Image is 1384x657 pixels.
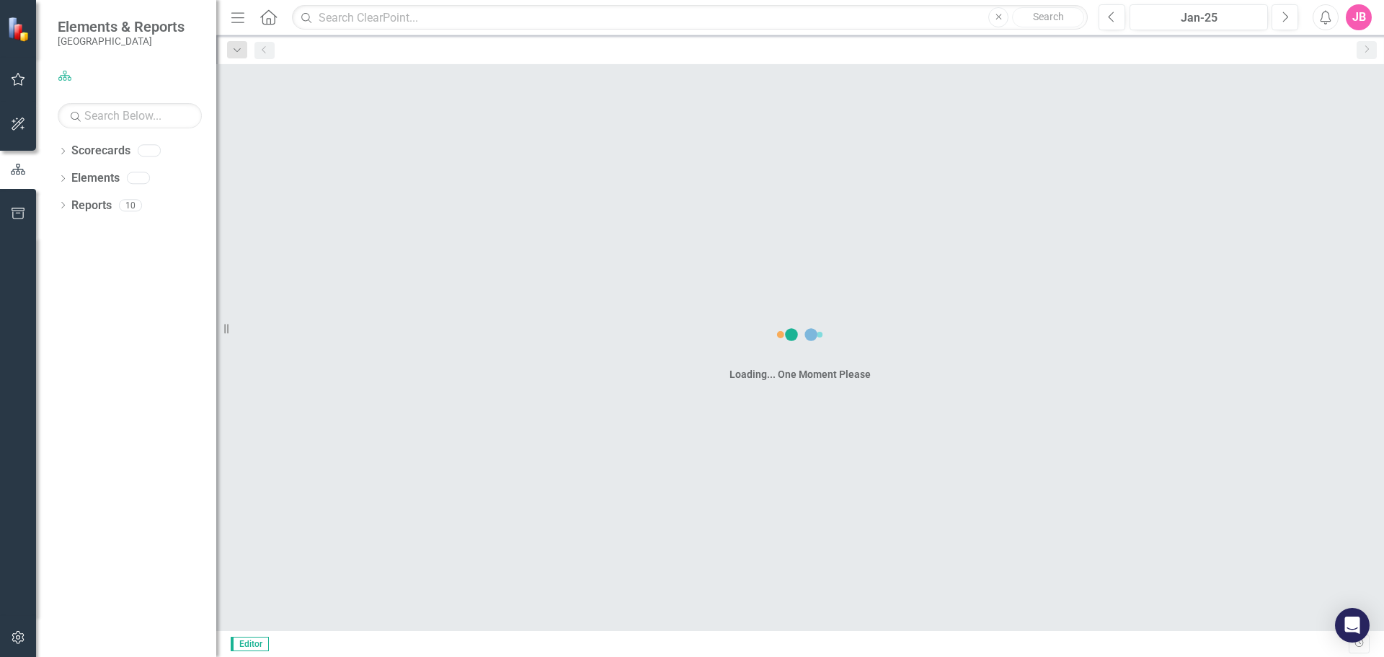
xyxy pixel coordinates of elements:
button: Search [1012,7,1084,27]
div: 10 [119,199,142,211]
input: Search ClearPoint... [292,5,1088,30]
a: Reports [71,198,112,214]
span: Elements & Reports [58,18,185,35]
span: Search [1033,11,1064,22]
button: JB [1346,4,1372,30]
a: Elements [71,170,120,187]
a: Scorecards [71,143,130,159]
small: [GEOGRAPHIC_DATA] [58,35,185,47]
span: Editor [231,637,269,651]
div: Jan-25 [1135,9,1263,27]
div: Loading... One Moment Please [729,367,871,382]
button: Jan-25 [1130,4,1268,30]
img: ClearPoint Strategy [7,16,32,41]
div: Open Intercom Messenger [1335,608,1370,643]
input: Search Below... [58,103,202,128]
